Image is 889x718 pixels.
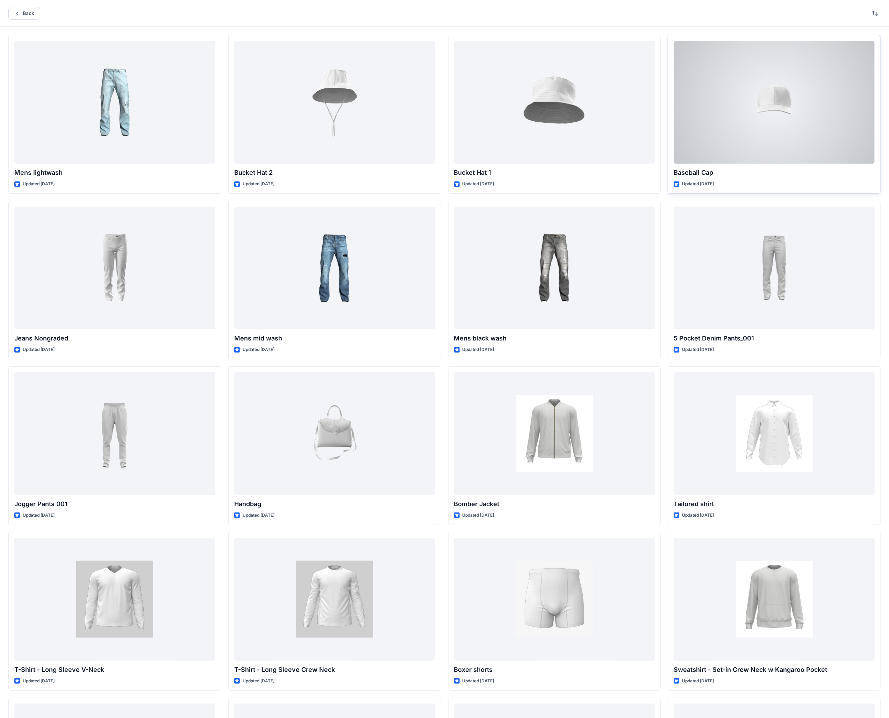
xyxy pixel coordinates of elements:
a: Mens black wash [454,207,655,329]
p: Mens mid wash [234,333,435,343]
p: Bucket Hat 1 [454,168,655,178]
a: Handbag [234,372,435,495]
a: Jeans Nongraded [14,207,215,329]
a: Baseball Cap [674,41,875,164]
p: Updated [DATE] [682,180,714,188]
p: Mens black wash [454,333,655,343]
p: Updated [DATE] [243,677,274,685]
a: Tailored shirt [674,372,875,495]
button: Back [8,7,40,20]
p: Updated [DATE] [23,677,55,685]
p: Updated [DATE] [243,346,274,353]
p: Updated [DATE] [463,677,494,685]
p: T-Shirt - Long Sleeve V-Neck [14,665,215,675]
a: T-Shirt - Long Sleeve V-Neck [14,538,215,661]
a: Mens mid wash [234,207,435,329]
p: Sweatshirt - Set-in Crew Neck w Kangaroo Pocket [674,665,875,675]
p: Tailored shirt [674,499,875,509]
p: Bucket Hat 2 [234,168,435,178]
a: Jogger Pants 001 [14,372,215,495]
p: Updated [DATE] [463,346,494,353]
a: Mens lightwash [14,41,215,164]
p: Updated [DATE] [463,512,494,519]
p: Updated [DATE] [463,180,494,188]
p: Baseball Cap [674,168,875,178]
p: Updated [DATE] [682,346,714,353]
a: Bucket Hat 2 [234,41,435,164]
p: 5 Pocket Denim Pants_001 [674,333,875,343]
p: Updated [DATE] [243,512,274,519]
p: Updated [DATE] [23,180,55,188]
p: Updated [DATE] [682,512,714,519]
a: 5 Pocket Denim Pants_001 [674,207,875,329]
a: Bomber Jacket [454,372,655,495]
p: Boxer shorts [454,665,655,675]
a: Bucket Hat 1 [454,41,655,164]
p: Updated [DATE] [23,512,55,519]
p: Jogger Pants 001 [14,499,215,509]
p: T-Shirt - Long Sleeve Crew Neck [234,665,435,675]
a: Sweatshirt - Set-in Crew Neck w Kangaroo Pocket [674,538,875,661]
p: Mens lightwash [14,168,215,178]
p: Updated [DATE] [243,180,274,188]
p: Bomber Jacket [454,499,655,509]
p: Updated [DATE] [682,677,714,685]
p: Jeans Nongraded [14,333,215,343]
a: Boxer shorts [454,538,655,661]
p: Updated [DATE] [23,346,55,353]
p: Handbag [234,499,435,509]
a: T-Shirt - Long Sleeve Crew Neck [234,538,435,661]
